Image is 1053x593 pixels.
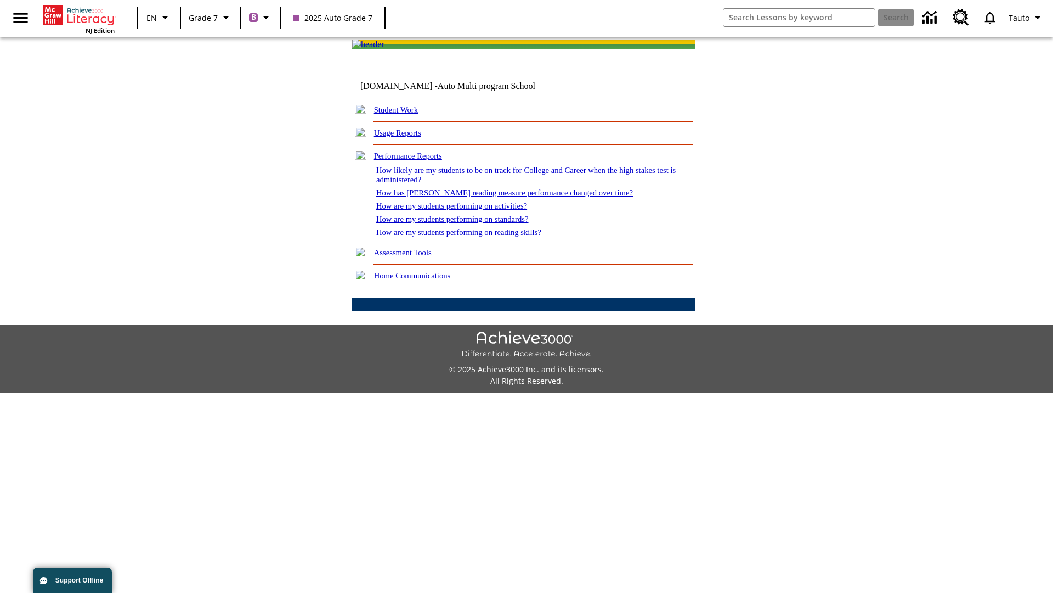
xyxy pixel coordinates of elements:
[146,12,157,24] span: EN
[43,3,115,35] div: Home
[360,81,562,91] td: [DOMAIN_NAME] -
[976,3,1004,32] a: Notifications
[376,228,541,237] a: How are my students performing on reading skills?
[251,10,256,24] span: B
[141,8,177,27] button: Language: EN, Select a language
[86,26,115,35] span: NJ Edition
[293,12,372,24] span: 2025 Auto Grade 7
[189,12,218,24] span: Grade 7
[184,8,237,27] button: Grade: Grade 7, Select a grade
[352,40,384,49] img: header
[916,3,946,33] a: Data Center
[374,128,421,137] a: Usage Reports
[376,166,676,184] a: How likely are my students to be on track for College and Career when the high stakes test is adm...
[376,215,529,223] a: How are my students performing on standards?
[355,127,366,137] img: plus.gif
[33,568,112,593] button: Support Offline
[4,2,37,34] button: Open side menu
[461,331,592,359] img: Achieve3000 Differentiate Accelerate Achieve
[723,9,875,26] input: search field
[55,577,103,584] span: Support Offline
[245,8,277,27] button: Boost Class color is purple. Change class color
[376,202,527,210] a: How are my students performing on activities?
[376,188,633,197] a: How has [PERSON_NAME] reading measure performance changed over time?
[374,152,442,160] a: Performance Reports
[374,248,432,257] a: Assessment Tools
[374,105,418,114] a: Student Work
[355,270,366,279] img: plus.gif
[355,247,366,256] img: plus.gif
[355,150,366,160] img: minus.gif
[355,104,366,114] img: plus.gif
[1009,12,1029,24] span: Tauto
[1004,8,1049,27] button: Profile/Settings
[946,3,976,32] a: Resource Center, Will open in new tab
[438,81,535,91] nobr: Auto Multi program School
[374,271,451,280] a: Home Communications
